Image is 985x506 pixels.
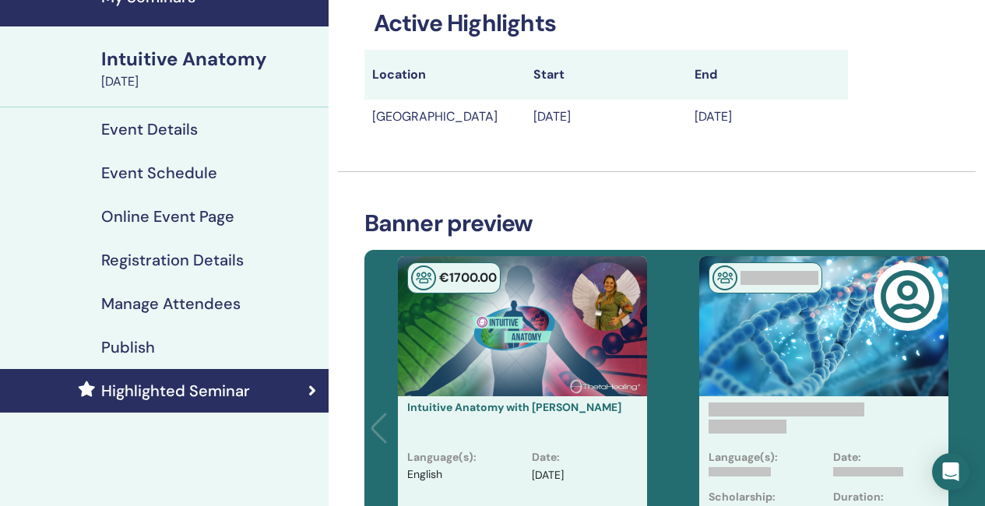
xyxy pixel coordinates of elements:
h4: Manage Attendees [101,294,241,313]
td: [DATE] [526,100,687,134]
img: In-Person Seminar [411,265,436,290]
h4: Event Schedule [101,163,217,182]
div: Open Intercom Messenger [932,453,969,490]
a: Intuitive Anatomy[DATE] [92,46,329,91]
h4: Highlighted Seminar [101,381,250,400]
h4: Registration Details [101,251,244,269]
th: End [687,50,848,100]
span: € 1700 .00 [439,269,497,286]
p: Language(s) : [407,449,477,466]
img: In-Person Seminar [712,265,737,290]
img: default.jpg [572,262,641,331]
p: Date: [833,449,861,466]
h3: Active Highlights [364,9,848,37]
img: user-circle-regular.svg [880,269,934,324]
td: [DATE] [687,100,848,134]
th: Start [526,50,687,100]
div: Intuitive Anatomy [101,46,319,72]
p: Date : [532,449,560,466]
a: Intuitive Anatomy with [PERSON_NAME] [407,400,621,414]
p: Duration: [833,489,884,505]
h4: Publish [101,338,155,357]
th: Location [364,50,526,100]
td: [GEOGRAPHIC_DATA] [364,100,526,134]
div: [DATE] [101,72,319,91]
p: Scholarship: [709,489,776,505]
p: [DATE] [532,467,564,483]
p: Language(s): [709,449,778,466]
h4: Online Event Page [101,207,234,226]
h4: Event Details [101,120,198,139]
